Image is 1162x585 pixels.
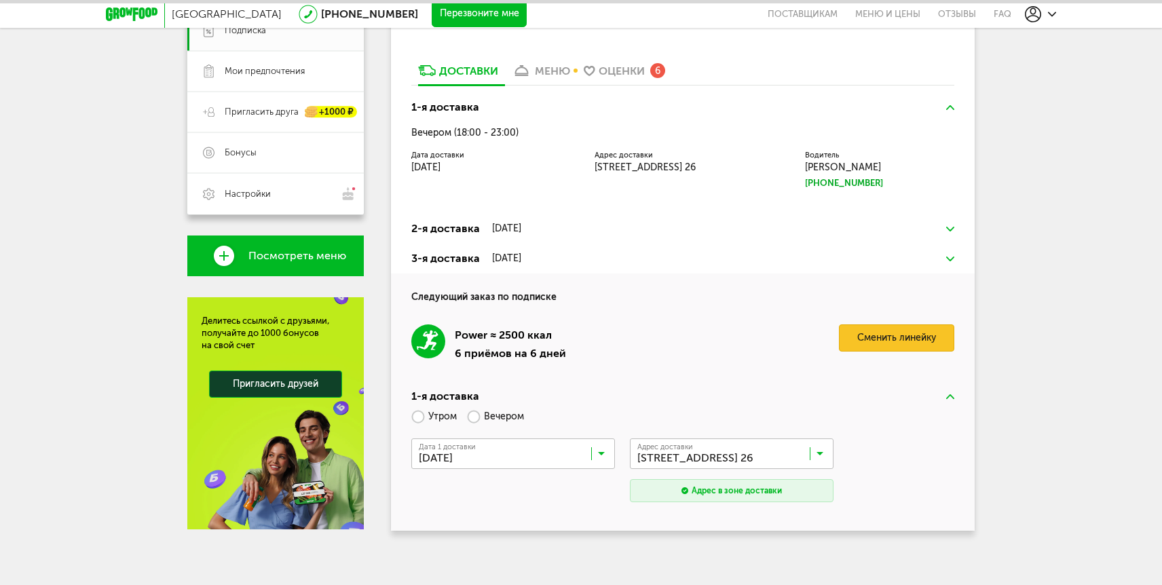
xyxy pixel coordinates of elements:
[187,132,364,173] a: Бонусы
[411,221,480,237] div: 2-я доставка
[595,162,696,173] span: [STREET_ADDRESS] 26
[411,404,457,428] label: Утром
[411,128,954,138] div: Вечером (18:00 - 23:00)
[305,107,357,118] div: +1000 ₽
[432,1,527,28] button: Перезвоните мне
[411,99,479,115] div: 1-я доставка
[805,152,954,159] label: Водитель
[946,105,954,110] img: arrow-up-green.5eb5f82.svg
[467,404,524,428] label: Вечером
[411,63,505,85] a: Доставки
[455,324,566,346] div: Power ≈ 2500 ккал
[419,443,476,451] span: Дата 1 доставки
[321,7,418,20] a: [PHONE_NUMBER]
[172,7,282,20] span: [GEOGRAPHIC_DATA]
[946,227,954,231] img: arrow-down-green.fb8ae4f.svg
[187,51,364,92] a: Мои предпочтения
[225,106,299,118] span: Пригласить друга
[411,250,480,267] div: 3-я доставка
[187,92,364,132] a: Пригласить друга +1000 ₽
[411,388,479,404] div: 1-я доставка
[577,63,672,85] a: Оценки 6
[805,176,954,190] a: [PHONE_NUMBER]
[599,64,645,77] div: Оценки
[225,24,266,37] span: Подписка
[225,188,271,200] span: Настройки
[225,147,257,159] span: Бонусы
[187,173,364,214] a: Настройки
[839,324,954,352] a: Сменить линейку
[805,162,881,173] span: [PERSON_NAME]
[637,443,693,451] span: Адрес доставки
[946,394,954,399] img: arrow-up-green.5eb5f82.svg
[187,10,364,51] a: Подписка
[411,162,441,173] span: [DATE]
[595,152,778,159] label: Адрес доставки
[692,485,782,497] div: Адрес в зоне доставки
[492,253,521,264] div: [DATE]
[209,371,342,398] a: Пригласить друзей
[946,257,954,261] img: arrow-down-green.fb8ae4f.svg
[455,346,566,361] div: 6 приёмов на 6 дней
[225,65,305,77] span: Мои предпочтения
[248,250,346,262] span: Посмотреть меню
[535,64,570,77] div: меню
[187,235,364,276] a: Посмотреть меню
[202,315,350,352] div: Делитесь ссылкой с друзьями, получайте до 1000 бонусов на свой счет
[439,64,498,77] div: Доставки
[650,63,665,78] div: 6
[492,223,521,234] div: [DATE]
[505,63,577,85] a: меню
[411,152,574,159] label: Дата доставки
[411,273,954,304] h4: Следующий заказ по подписке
